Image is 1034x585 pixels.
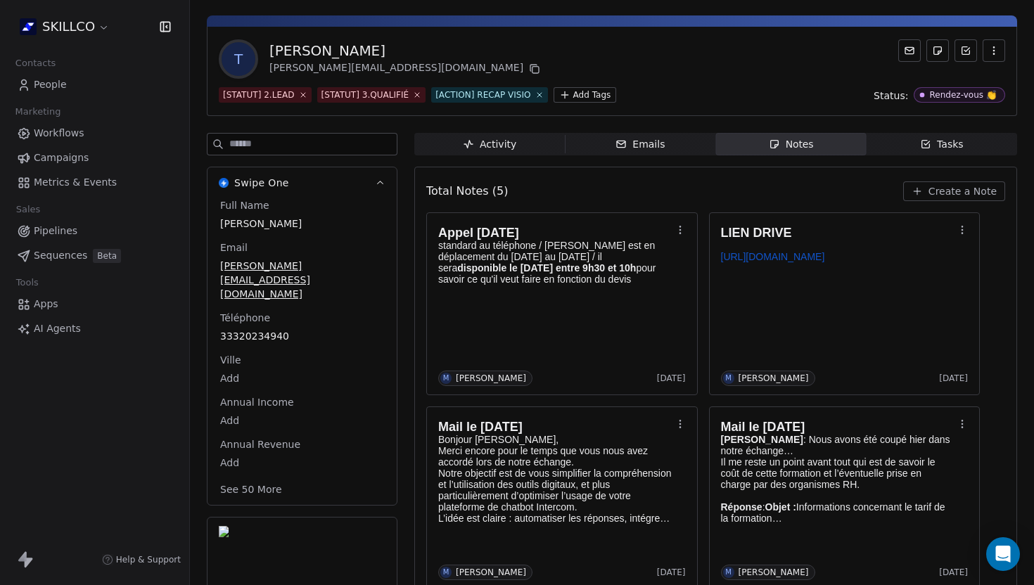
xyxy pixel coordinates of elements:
button: Swipe OneSwipe One [208,167,397,198]
span: Add [220,413,384,427]
span: [DATE] [939,567,968,578]
p: : Nous avons été coupé hier dans notre échange… [721,434,955,456]
div: [ACTION] RECAP VISIO [435,89,530,101]
button: Add Tags [554,87,617,103]
h1: Appel [DATE] [438,226,672,240]
span: Full Name [217,198,272,212]
h1: Mail le [DATE] [721,420,955,434]
strong: disponible le [DATE] entre 9h30 et 10h [457,262,636,274]
a: AI Agents [11,317,178,340]
div: [PERSON_NAME] [269,41,543,60]
span: Sequences [34,248,87,263]
div: Swipe OneSwipe One [208,198,397,505]
span: Notre objectif est de vous simplifier la compréhension et l’utilisation des outils digitaux, et p... [438,468,674,513]
span: Contacts [9,53,62,74]
div: M [725,567,732,578]
div: Open Intercom Messenger [986,537,1020,571]
span: Add [220,456,384,470]
span: Total Notes (5) [426,183,508,200]
div: [PERSON_NAME] [456,567,526,577]
div: Rendez-vous 👏 [929,90,997,100]
span: [DATE] [657,567,686,578]
span: Ville [217,353,244,367]
a: Campaigns [11,146,178,169]
div: M [443,567,449,578]
span: T [222,42,255,76]
span: Annual Revenue [217,437,303,451]
span: [PERSON_NAME] [220,217,384,231]
span: Téléphone [217,311,273,325]
span: Help & Support [116,554,181,565]
img: Swipe One [219,178,229,188]
span: People [34,77,67,92]
span: Swipe One [234,176,289,190]
strong: Réponse [721,501,762,513]
span: Status: [874,89,908,103]
span: SKILLCO [42,18,95,36]
span: Beta [93,249,121,263]
p: standard au téléphone / [PERSON_NAME] est en déplacement du [DATE] au [DATE] / il sera pour savoi... [438,240,672,285]
strong: [PERSON_NAME] [721,434,803,445]
span: Merci encore pour le temps que vous nous avez accordé lors de notre échange. [438,445,651,468]
button: Create a Note [903,181,1005,201]
a: [URL][DOMAIN_NAME] [721,251,825,262]
div: M [443,373,449,384]
span: Bonjour [PERSON_NAME], [438,434,559,445]
div: Tasks [920,137,964,152]
div: [PERSON_NAME] [739,373,809,383]
span: Pipelines [34,224,77,238]
a: SequencesBeta [11,244,178,267]
span: L’idée est claire : automatiser les réponses, intégrer l’IA pour réduire la charge de travail man... [438,513,670,546]
div: Emails [615,137,665,152]
a: Workflows [11,122,178,145]
span: Add [220,371,384,385]
span: Apps [34,297,58,311]
div: [PERSON_NAME] [739,567,809,577]
a: Metrics & Events [11,171,178,194]
span: Sales [10,199,46,220]
button: SKILLCO [17,15,113,39]
span: Tools [10,272,44,293]
h1: LIEN DRIVE [721,226,955,240]
span: Workflows [34,126,84,141]
div: [STATUT] 3.QUALIFIÉ [321,89,409,101]
strong: Objet : [765,501,796,513]
span: Marketing [9,101,67,122]
div: [PERSON_NAME] [456,373,526,383]
span: [PERSON_NAME][EMAIL_ADDRESS][DOMAIN_NAME] [220,259,384,301]
span: Create a Note [928,184,997,198]
span: [DATE] [939,373,968,384]
button: See 50 More [212,477,291,502]
p: : Informations concernant le tarif de la formation [721,501,955,524]
p: Il me reste un point avant tout qui est de savoir le coût de cette formation et l’éventuelle pris... [721,456,955,490]
span: Email [217,240,250,255]
h1: Mail le [DATE] [438,420,672,434]
span: AI Agents [34,321,81,336]
a: Apps [11,292,178,316]
span: Metrics & Events [34,175,117,190]
img: Skillco%20logo%20icon%20(2).png [20,18,37,35]
span: 33320234940 [220,329,384,343]
div: M [725,373,732,384]
div: [PERSON_NAME][EMAIL_ADDRESS][DOMAIN_NAME] [269,60,543,77]
a: People [11,73,178,96]
span: Campaigns [34,150,89,165]
div: [STATUT] 2.LEAD [223,89,295,101]
span: Annual Income [217,395,297,409]
a: Pipelines [11,219,178,243]
a: Help & Support [102,554,181,565]
span: [DATE] [657,373,686,384]
div: Activity [463,137,516,152]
